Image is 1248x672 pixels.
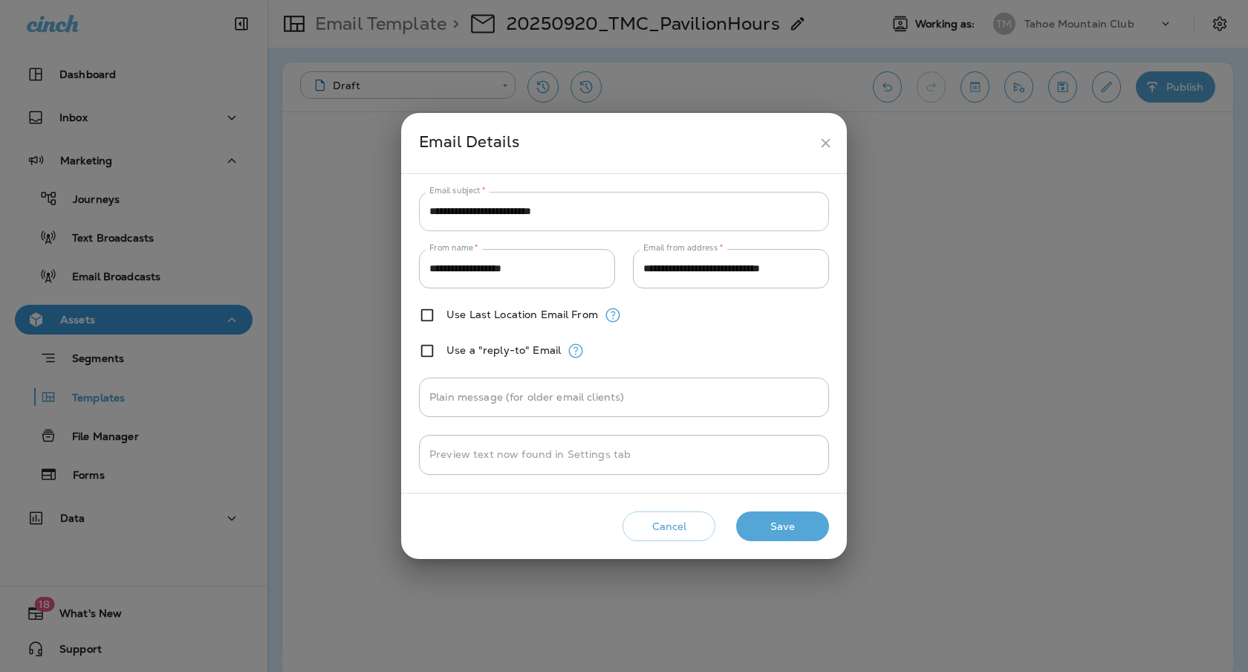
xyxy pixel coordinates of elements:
label: Email subject [429,185,486,196]
button: Save [736,511,829,542]
label: Email from address [643,242,723,253]
label: From name [429,242,478,253]
label: Use Last Location Email From [446,308,598,320]
button: Cancel [623,511,715,542]
div: Email Details [419,129,812,157]
button: close [812,129,839,157]
label: Use a "reply-to" Email [446,344,561,356]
